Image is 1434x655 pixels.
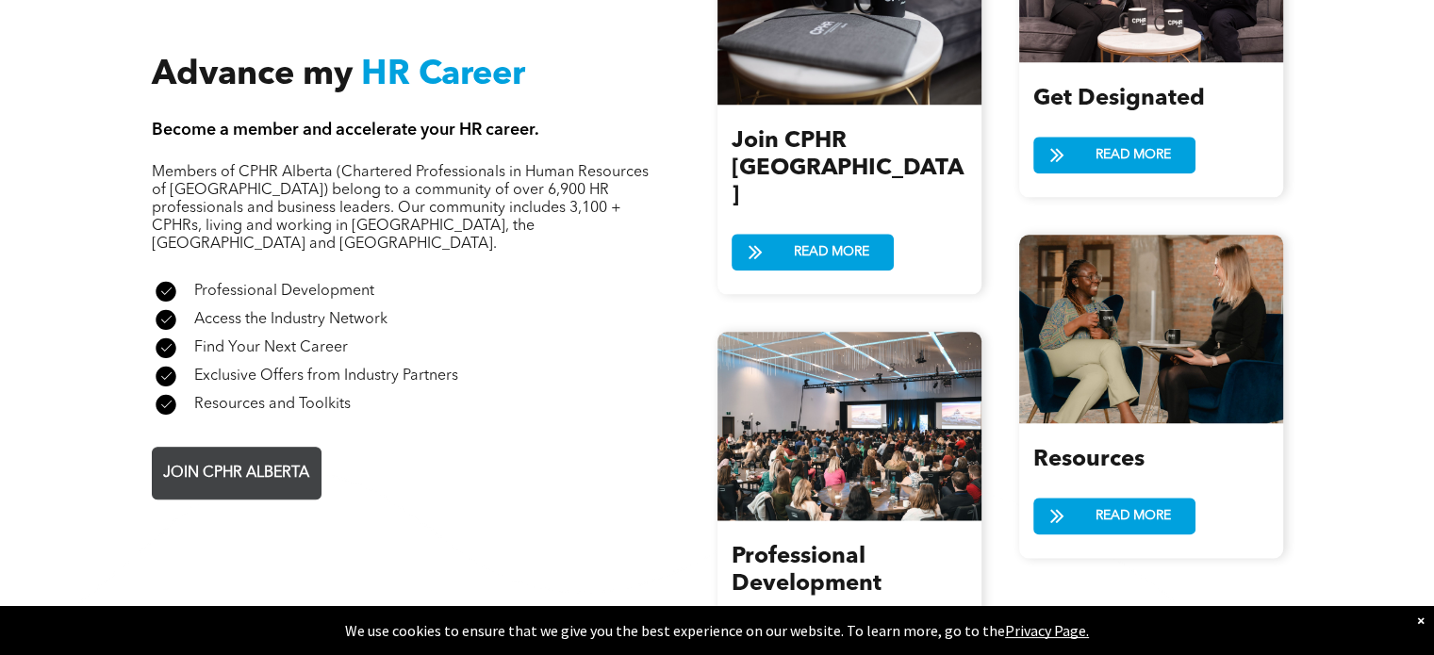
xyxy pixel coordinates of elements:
span: Become a member and accelerate your HR career. [152,122,539,139]
span: HR Career [361,58,525,92]
span: Resources and Toolkits [194,397,351,412]
span: READ MORE [1089,138,1178,172]
span: READ MORE [787,235,876,270]
a: READ MORE [732,234,894,270]
a: Privacy Page. [1005,621,1089,640]
span: Get Designated [1033,88,1205,110]
span: READ MORE [1089,499,1178,533]
span: JOIN CPHR ALBERTA [157,455,316,492]
div: Dismiss notification [1417,611,1425,630]
span: Access the Industry Network [194,312,387,327]
a: JOIN CPHR ALBERTA [152,447,321,499]
a: READ MORE [1033,498,1195,534]
span: Find Your Next Career [194,340,348,355]
span: Professional Development [194,284,374,299]
span: Members of CPHR Alberta (Chartered Professionals in Human Resources of [GEOGRAPHIC_DATA]) belong ... [152,165,649,252]
span: Professional Development [732,546,882,596]
span: Resources [1033,449,1145,471]
a: READ MORE [1033,137,1195,173]
span: Advance my [152,58,353,92]
span: Exclusive Offers from Industry Partners [194,368,458,384]
span: Join CPHR [GEOGRAPHIC_DATA] [732,130,964,207]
